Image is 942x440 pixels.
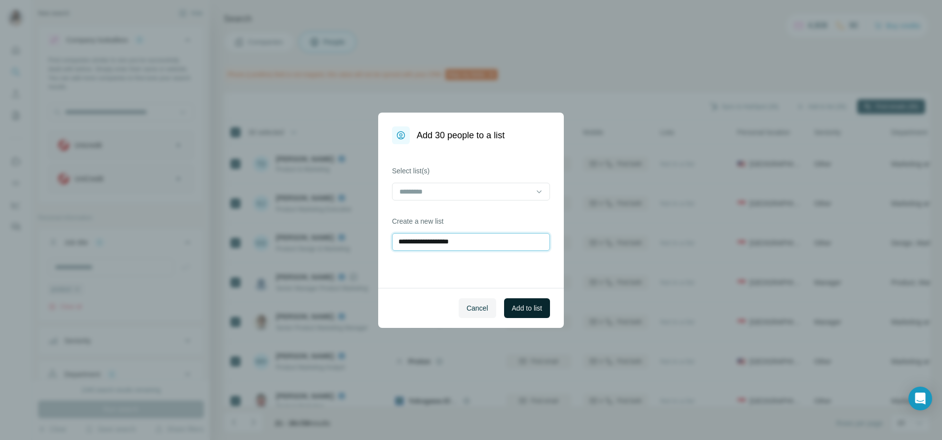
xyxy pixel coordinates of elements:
div: Open Intercom Messenger [908,387,932,410]
label: Create a new list [392,216,550,226]
button: Cancel [459,298,496,318]
h1: Add 30 people to a list [417,128,505,142]
label: Select list(s) [392,166,550,176]
span: Add to list [512,303,542,313]
span: Cancel [467,303,488,313]
button: Add to list [504,298,550,318]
